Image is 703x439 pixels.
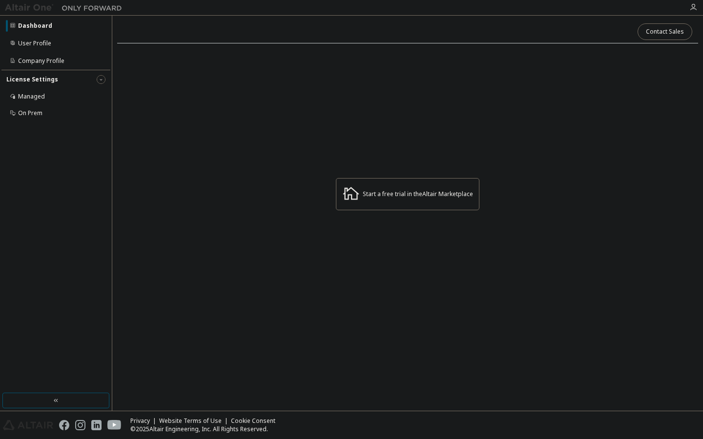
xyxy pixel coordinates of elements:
[18,93,45,100] div: Managed
[18,57,64,65] div: Company Profile
[75,420,85,430] img: instagram.svg
[18,22,52,30] div: Dashboard
[422,190,473,198] a: Altair Marketplace
[91,420,102,430] img: linkedin.svg
[130,417,159,425] div: Privacy
[159,417,231,425] div: Website Terms of Use
[18,40,51,47] div: User Profile
[231,417,281,425] div: Cookie Consent
[638,23,692,40] button: Contact Sales
[363,190,473,198] div: Start a free trial in the
[59,420,69,430] img: facebook.svg
[5,3,127,13] img: Altair One
[3,420,53,430] img: altair_logo.svg
[6,76,58,83] div: License Settings
[18,109,42,117] div: On Prem
[130,425,281,433] p: © 2025 Altair Engineering, Inc. All Rights Reserved.
[107,420,122,430] img: youtube.svg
